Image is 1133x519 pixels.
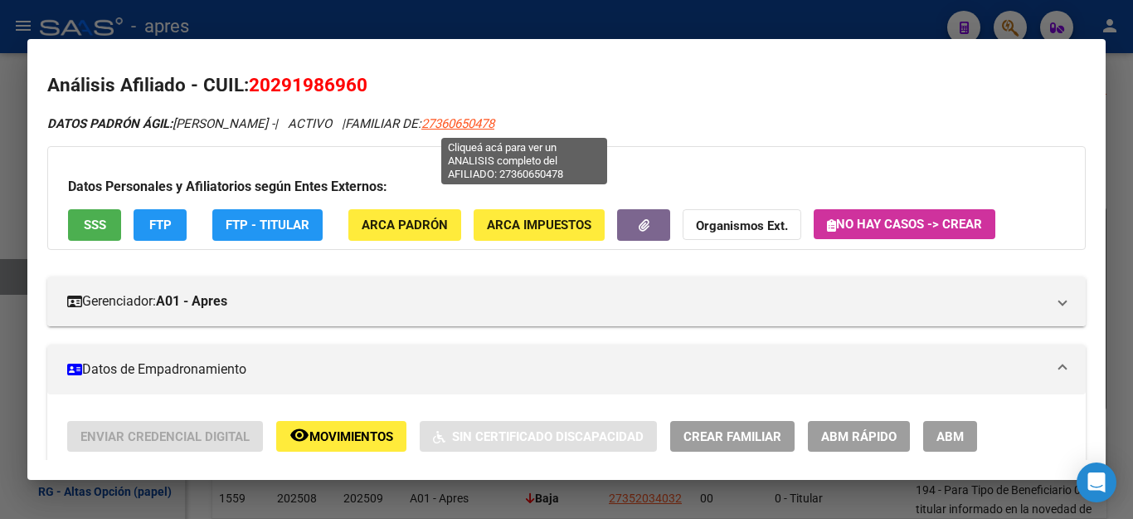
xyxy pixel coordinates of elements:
strong: DATOS PADRÓN ÁGIL: [47,116,173,131]
span: Enviar Credencial Digital [80,429,250,444]
button: ARCA Padrón [348,209,461,240]
button: Enviar Credencial Digital [67,421,263,452]
span: Sin Certificado Discapacidad [452,429,644,444]
span: 20291986960 [249,74,367,95]
button: FTP - Titular [212,209,323,240]
button: Organismos Ext. [683,209,801,240]
span: SSS [84,218,106,233]
h3: Datos Personales y Afiliatorios según Entes Externos: [68,177,1065,197]
span: FAMILIAR DE: [345,116,494,131]
button: FTP [134,209,187,240]
strong: A01 - Apres [156,291,227,311]
span: ARCA Impuestos [487,218,591,233]
span: ABM [936,429,964,444]
span: [PERSON_NAME] - [47,116,275,131]
button: Crear Familiar [670,421,795,452]
div: Open Intercom Messenger [1077,463,1116,502]
button: No hay casos -> Crear [814,209,995,239]
mat-expansion-panel-header: Datos de Empadronamiento [47,345,1086,394]
span: ARCA Padrón [362,218,448,233]
mat-expansion-panel-header: Gerenciador:A01 - Apres [47,277,1086,326]
mat-icon: remove_red_eye [289,425,309,445]
button: ARCA Impuestos [474,209,605,240]
mat-panel-title: Gerenciador: [67,291,1046,311]
span: FTP - Titular [226,218,309,233]
strong: Organismos Ext. [696,219,788,234]
button: ABM Rápido [808,421,910,452]
span: Movimientos [309,429,393,444]
span: ABM Rápido [821,429,897,444]
i: | ACTIVO | [47,116,494,131]
button: Movimientos [276,421,406,452]
mat-panel-title: Datos de Empadronamiento [67,360,1046,379]
button: Sin Certificado Discapacidad [420,421,657,452]
span: 27360650478 [421,116,494,131]
h2: Análisis Afiliado - CUIL: [47,71,1086,100]
button: ABM [923,421,977,452]
span: FTP [149,218,172,233]
button: SSS [68,209,121,240]
span: No hay casos -> Crear [827,217,982,232]
span: Crear Familiar [683,429,781,444]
